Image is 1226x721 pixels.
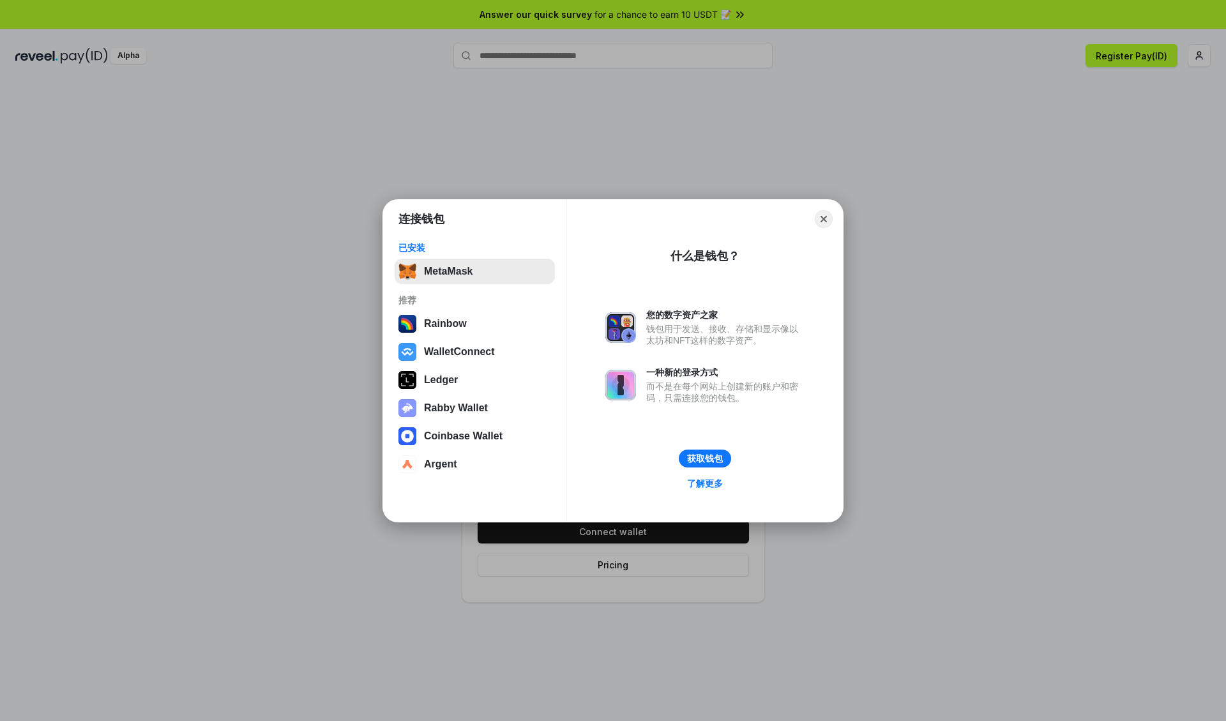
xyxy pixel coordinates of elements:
[687,453,723,464] div: 获取钱包
[398,211,444,227] h1: 连接钱包
[398,242,551,254] div: 已安装
[424,402,488,414] div: Rabby Wallet
[398,294,551,306] div: 推荐
[424,430,503,442] div: Coinbase Wallet
[395,259,555,284] button: MetaMask
[398,455,416,473] img: svg+xml,%3Csvg%20width%3D%2228%22%20height%3D%2228%22%20viewBox%3D%220%200%2028%2028%22%20fill%3D...
[815,210,833,228] button: Close
[395,452,555,477] button: Argent
[679,475,730,492] a: 了解更多
[679,450,731,467] button: 获取钱包
[395,311,555,337] button: Rainbow
[605,312,636,343] img: svg+xml,%3Csvg%20xmlns%3D%22http%3A%2F%2Fwww.w3.org%2F2000%2Fsvg%22%20fill%3D%22none%22%20viewBox...
[398,399,416,417] img: svg+xml,%3Csvg%20xmlns%3D%22http%3A%2F%2Fwww.w3.org%2F2000%2Fsvg%22%20fill%3D%22none%22%20viewBox...
[646,323,805,346] div: 钱包用于发送、接收、存储和显示像以太坊和NFT这样的数字资产。
[687,478,723,489] div: 了解更多
[398,371,416,389] img: svg+xml,%3Csvg%20xmlns%3D%22http%3A%2F%2Fwww.w3.org%2F2000%2Fsvg%22%20width%3D%2228%22%20height%3...
[605,370,636,400] img: svg+xml,%3Csvg%20xmlns%3D%22http%3A%2F%2Fwww.w3.org%2F2000%2Fsvg%22%20fill%3D%22none%22%20viewBox...
[424,266,473,277] div: MetaMask
[424,346,495,358] div: WalletConnect
[398,343,416,361] img: svg+xml,%3Csvg%20width%3D%2228%22%20height%3D%2228%22%20viewBox%3D%220%200%2028%2028%22%20fill%3D...
[395,423,555,449] button: Coinbase Wallet
[395,339,555,365] button: WalletConnect
[398,427,416,445] img: svg+xml,%3Csvg%20width%3D%2228%22%20height%3D%2228%22%20viewBox%3D%220%200%2028%2028%22%20fill%3D...
[646,367,805,378] div: 一种新的登录方式
[398,315,416,333] img: svg+xml,%3Csvg%20width%3D%22120%22%20height%3D%22120%22%20viewBox%3D%220%200%20120%20120%22%20fil...
[395,395,555,421] button: Rabby Wallet
[424,318,467,330] div: Rainbow
[424,459,457,470] div: Argent
[646,309,805,321] div: 您的数字资产之家
[395,367,555,393] button: Ledger
[424,374,458,386] div: Ledger
[670,248,739,264] div: 什么是钱包？
[398,262,416,280] img: svg+xml,%3Csvg%20fill%3D%22none%22%20height%3D%2233%22%20viewBox%3D%220%200%2035%2033%22%20width%...
[646,381,805,404] div: 而不是在每个网站上创建新的账户和密码，只需连接您的钱包。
